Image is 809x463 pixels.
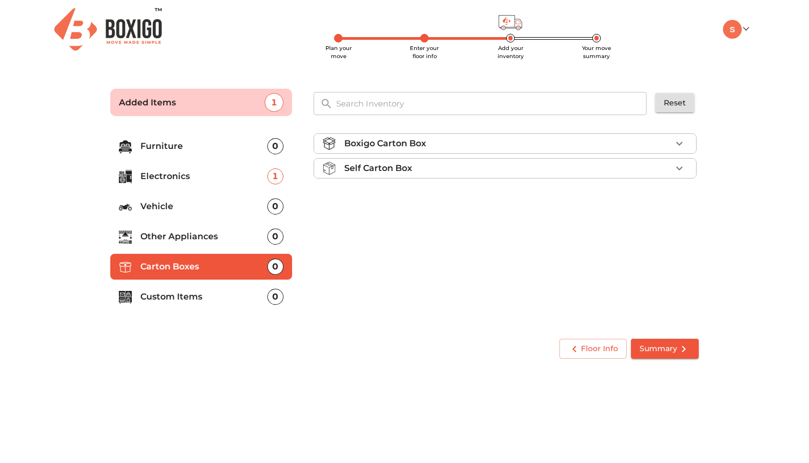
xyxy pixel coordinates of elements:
p: Boxigo Carton Box [344,137,426,150]
button: Summary [631,339,699,359]
span: Enter your floor info [410,45,439,60]
div: 0 [267,198,283,215]
div: 1 [265,93,283,112]
div: 0 [267,138,283,154]
span: Floor Info [568,342,618,355]
span: Add your inventory [498,45,524,60]
button: Reset [655,93,694,113]
p: Added Items [119,96,265,109]
p: Carton Boxes [140,260,267,273]
p: Self Carton Box [344,162,412,175]
span: Reset [664,96,686,110]
span: Plan your move [325,45,352,60]
img: boxigo_carton_box [323,137,336,150]
div: 0 [267,259,283,275]
button: Floor Info [559,339,627,359]
input: Search Inventory [330,92,654,115]
img: self_carton_box [323,162,336,175]
div: 1 [267,168,283,184]
p: Electronics [140,170,267,183]
div: 0 [267,289,283,305]
div: 0 [267,229,283,245]
p: Other Appliances [140,230,267,243]
img: Boxigo [54,8,162,51]
span: Your move summary [582,45,611,60]
p: Custom Items [140,290,267,303]
p: Vehicle [140,200,267,213]
p: Furniture [140,140,267,153]
span: Summary [640,342,690,355]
